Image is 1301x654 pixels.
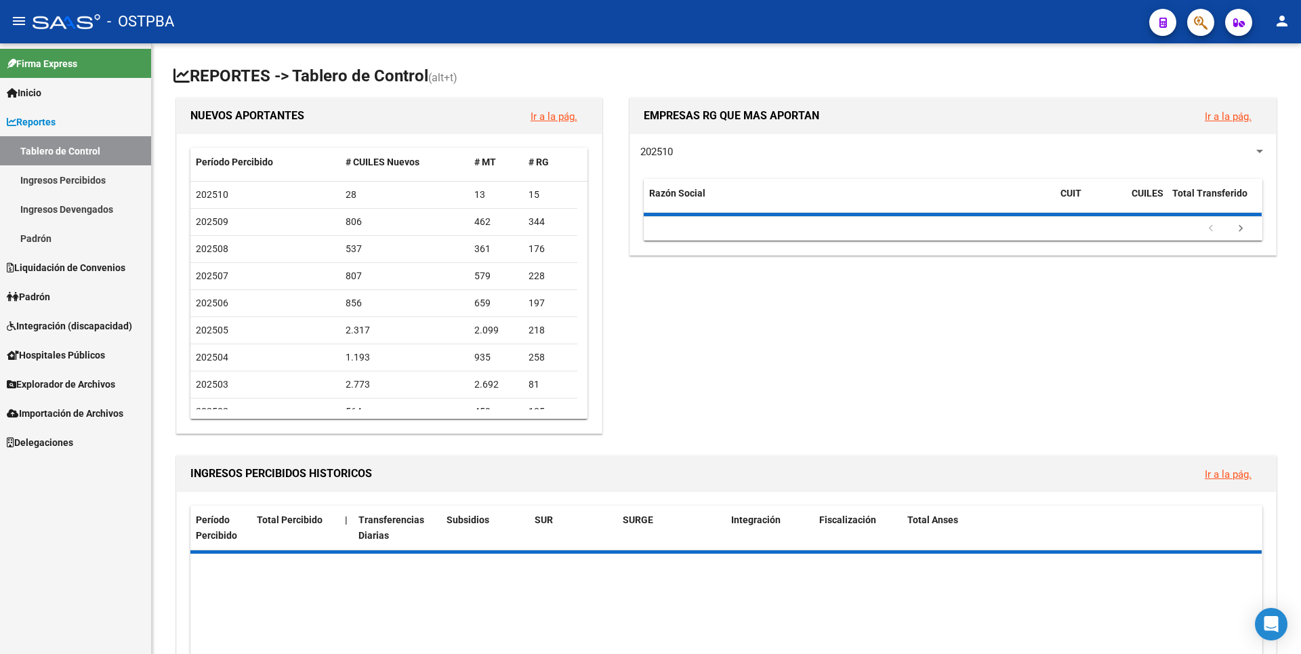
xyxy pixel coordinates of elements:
[196,379,228,390] span: 202503
[196,352,228,363] span: 202504
[339,506,353,550] datatable-header-cell: |
[7,377,115,392] span: Explorador de Archivos
[814,506,902,550] datatable-header-cell: Fiscalización
[11,13,27,29] mat-icon: menu
[1205,110,1252,123] a: Ir a la pág.
[190,109,304,122] span: NUEVOS APORTANTES
[474,350,518,365] div: 935
[358,514,424,541] span: Transferencias Diarias
[190,148,340,177] datatable-header-cell: Período Percibido
[529,295,572,311] div: 197
[346,241,464,257] div: 537
[7,115,56,129] span: Reportes
[107,7,174,37] span: - OSTPBA
[726,506,814,550] datatable-header-cell: Integración
[474,404,518,420] div: 459
[640,146,673,158] span: 202510
[345,514,348,525] span: |
[474,295,518,311] div: 659
[441,506,529,550] datatable-header-cell: Subsidios
[474,268,518,284] div: 579
[1194,104,1262,129] button: Ir a la pág.
[7,56,77,71] span: Firma Express
[535,514,553,525] span: SUR
[346,404,464,420] div: 564
[196,157,273,167] span: Período Percibido
[1228,222,1254,237] a: go to next page
[7,260,125,275] span: Liquidación de Convenios
[529,157,549,167] span: # RG
[474,323,518,338] div: 2.099
[340,148,470,177] datatable-header-cell: # CUILES Nuevos
[7,406,123,421] span: Importación de Archivos
[469,148,523,177] datatable-header-cell: # MT
[196,298,228,308] span: 202506
[731,514,781,525] span: Integración
[251,506,339,550] datatable-header-cell: Total Percibido
[190,467,372,480] span: INGRESOS PERCIBIDOS HISTORICOS
[474,157,496,167] span: # MT
[346,350,464,365] div: 1.193
[529,241,572,257] div: 176
[346,214,464,230] div: 806
[1194,462,1262,487] button: Ir a la pág.
[190,506,251,550] datatable-header-cell: Período Percibido
[7,85,41,100] span: Inicio
[447,514,489,525] span: Subsidios
[196,325,228,335] span: 202505
[346,295,464,311] div: 856
[529,377,572,392] div: 81
[819,514,876,525] span: Fiscalización
[1132,188,1163,199] span: CUILES
[529,350,572,365] div: 258
[1126,179,1167,224] datatable-header-cell: CUILES
[1274,13,1290,29] mat-icon: person
[346,157,419,167] span: # CUILES Nuevos
[644,179,1055,224] datatable-header-cell: Razón Social
[529,404,572,420] div: 105
[474,377,518,392] div: 2.692
[529,323,572,338] div: 218
[529,187,572,203] div: 15
[474,241,518,257] div: 361
[257,514,323,525] span: Total Percibido
[7,435,73,450] span: Delegaciones
[428,71,457,84] span: (alt+t)
[617,506,726,550] datatable-header-cell: SURGE
[529,268,572,284] div: 228
[1060,188,1081,199] span: CUIT
[173,65,1279,89] h1: REPORTES -> Tablero de Control
[346,323,464,338] div: 2.317
[196,216,228,227] span: 202509
[1198,222,1224,237] a: go to previous page
[529,214,572,230] div: 344
[196,406,228,417] span: 202502
[531,110,577,123] a: Ir a la pág.
[520,104,588,129] button: Ir a la pág.
[1055,179,1126,224] datatable-header-cell: CUIT
[196,243,228,254] span: 202508
[902,506,1252,550] datatable-header-cell: Total Anses
[1167,179,1262,224] datatable-header-cell: Total Transferido
[7,348,105,363] span: Hospitales Públicos
[1172,188,1247,199] span: Total Transferido
[907,514,958,525] span: Total Anses
[623,514,653,525] span: SURGE
[346,377,464,392] div: 2.773
[649,188,705,199] span: Razón Social
[1255,608,1287,640] div: Open Intercom Messenger
[7,289,50,304] span: Padrón
[353,506,441,550] datatable-header-cell: Transferencias Diarias
[196,514,237,541] span: Período Percibido
[7,319,132,333] span: Integración (discapacidad)
[346,187,464,203] div: 28
[529,506,617,550] datatable-header-cell: SUR
[346,268,464,284] div: 807
[196,270,228,281] span: 202507
[523,148,577,177] datatable-header-cell: # RG
[474,187,518,203] div: 13
[474,214,518,230] div: 462
[196,189,228,200] span: 202510
[1205,468,1252,481] a: Ir a la pág.
[644,109,819,122] span: EMPRESAS RG QUE MAS APORTAN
